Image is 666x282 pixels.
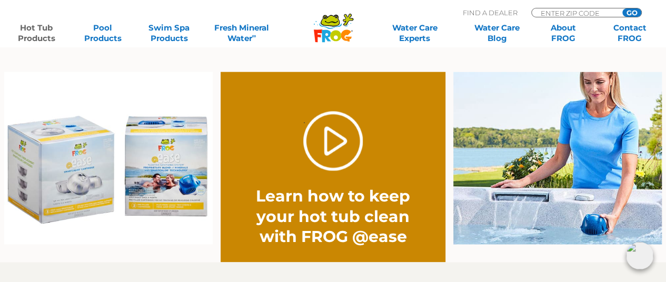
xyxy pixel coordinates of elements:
[622,8,641,17] input: GO
[77,23,128,44] a: PoolProducts
[243,186,423,246] h2: Learn how to keep your hot tub clean with FROG @ease
[252,32,256,39] sup: ∞
[538,23,589,44] a: AboutFROG
[604,23,655,44] a: ContactFROG
[453,72,662,244] img: fpo-flippin-frog-2
[143,23,195,44] a: Swim SpaProducts
[626,242,653,269] img: openIcon
[303,111,363,170] a: Play Video
[540,8,611,17] input: Zip Code Form
[210,23,274,44] a: Fresh MineralWater∞
[11,23,62,44] a: Hot TubProducts
[4,72,213,244] img: Ease Packaging
[471,23,523,44] a: Water CareBlog
[373,23,456,44] a: Water CareExperts
[463,8,518,17] p: Find A Dealer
